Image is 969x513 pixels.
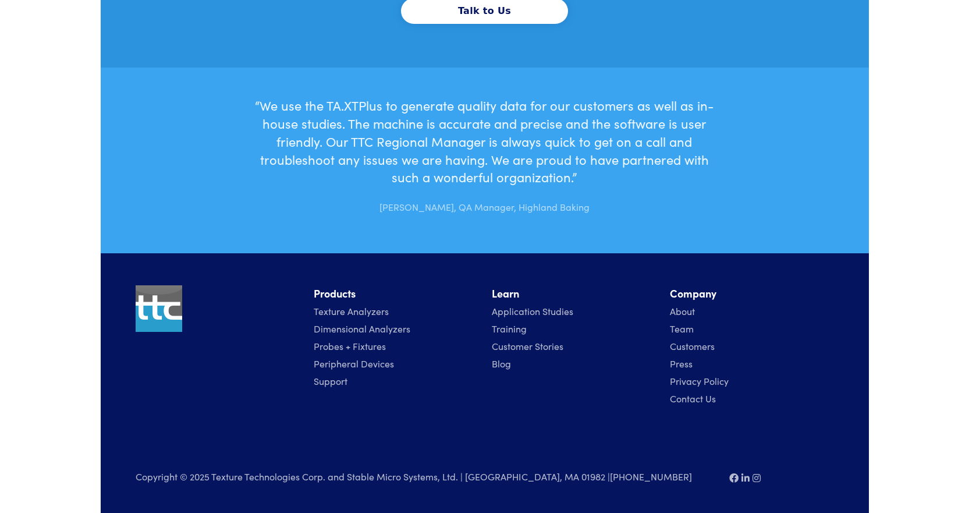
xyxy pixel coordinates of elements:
[492,357,511,370] a: Blog
[314,374,347,387] a: Support
[492,285,656,302] li: Learn
[670,305,695,317] a: About
[314,305,389,317] a: Texture Analyzers
[492,305,573,317] a: Application Studies
[492,322,527,335] a: Training
[253,97,716,186] h6: “We use the TA.XTPlus to generate quality data for our customers as well as in-house studies. The...
[314,285,478,302] li: Products
[610,470,692,483] a: [PHONE_NUMBER]
[136,285,182,332] img: ttc_logo_1x1_v1.0.png
[670,285,834,302] li: Company
[670,322,694,335] a: Team
[314,339,386,352] a: Probes + Fixtures
[314,357,394,370] a: Peripheral Devices
[136,469,715,484] p: Copyright © 2025 Texture Technologies Corp. and Stable Micro Systems, Ltd. | [GEOGRAPHIC_DATA], M...
[670,357,693,370] a: Press
[670,374,729,387] a: Privacy Policy
[253,191,716,215] p: [PERSON_NAME], QA Manager, Highland Baking
[314,322,410,335] a: Dimensional Analyzers
[492,339,563,352] a: Customer Stories
[670,392,716,405] a: Contact Us
[670,339,715,352] a: Customers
